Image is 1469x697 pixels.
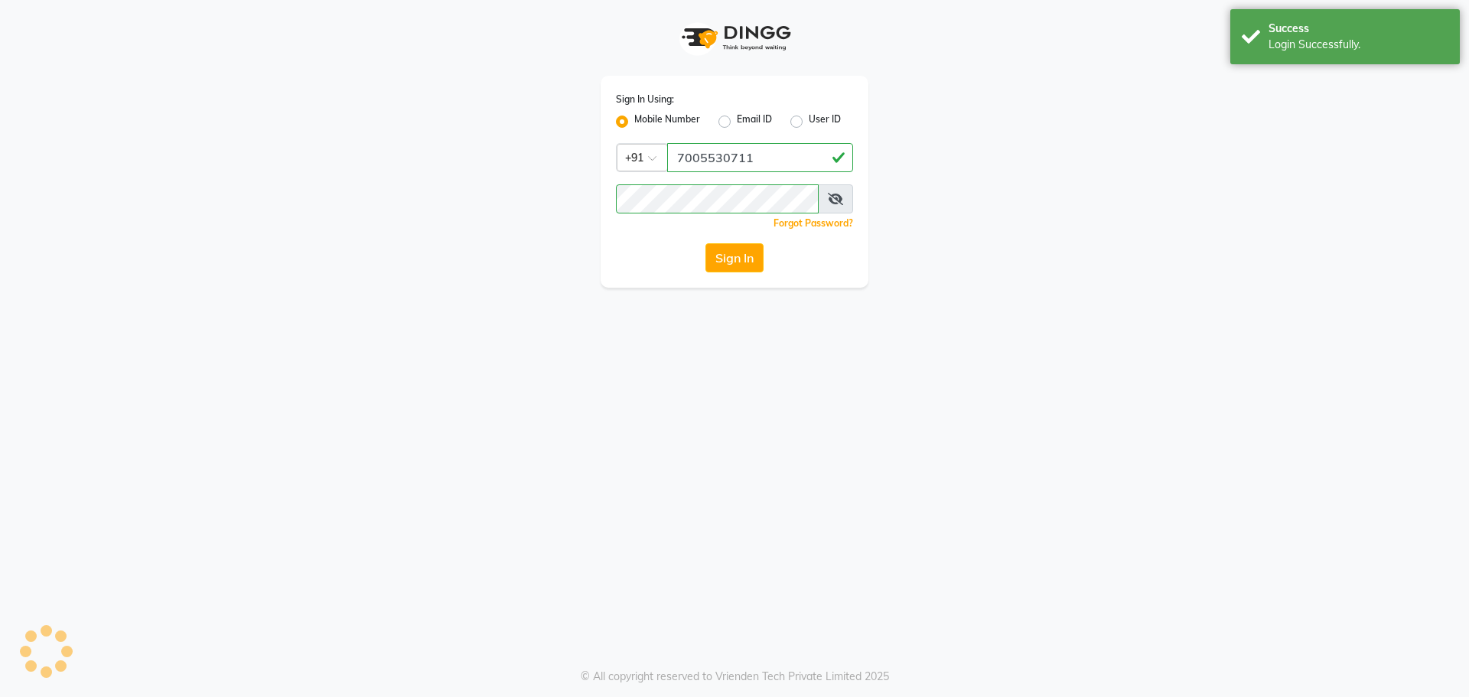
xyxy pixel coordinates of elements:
label: User ID [809,112,841,131]
label: Sign In Using: [616,93,674,106]
button: Sign In [705,243,764,272]
label: Email ID [737,112,772,131]
a: Forgot Password? [774,217,853,229]
label: Mobile Number [634,112,700,131]
input: Username [616,184,819,213]
div: Login Successfully. [1269,37,1448,53]
img: logo1.svg [673,15,796,60]
input: Username [667,143,853,172]
div: Success [1269,21,1448,37]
